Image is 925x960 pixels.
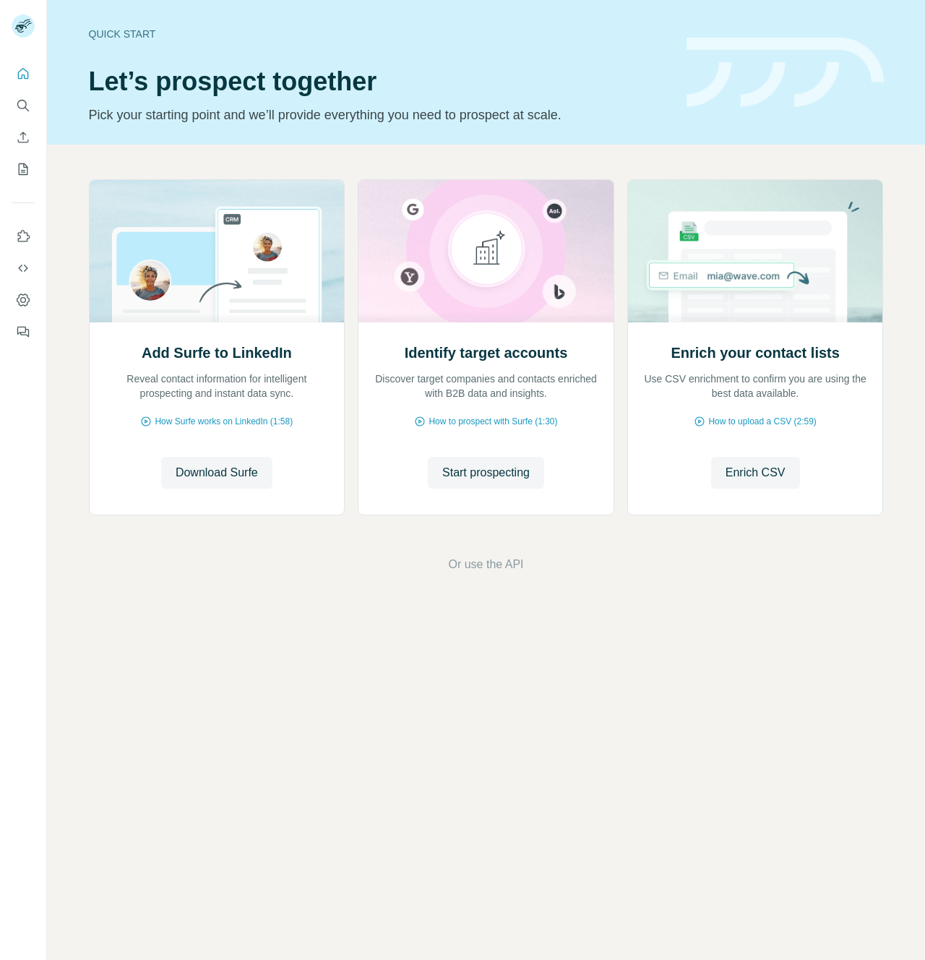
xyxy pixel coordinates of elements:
[726,464,786,481] span: Enrich CSV
[12,124,35,150] button: Enrich CSV
[89,105,669,125] p: Pick your starting point and we’ll provide everything you need to prospect at scale.
[161,457,272,489] button: Download Surfe
[442,464,530,481] span: Start prospecting
[687,38,884,108] img: banner
[428,457,544,489] button: Start prospecting
[12,287,35,313] button: Dashboard
[448,556,523,573] button: Or use the API
[12,156,35,182] button: My lists
[711,457,800,489] button: Enrich CSV
[89,67,669,96] h1: Let’s prospect together
[176,464,258,481] span: Download Surfe
[373,372,599,400] p: Discover target companies and contacts enriched with B2B data and insights.
[12,93,35,119] button: Search
[89,180,345,322] img: Add Surfe to LinkedIn
[89,27,669,41] div: Quick start
[627,180,884,322] img: Enrich your contact lists
[155,415,293,428] span: How Surfe works on LinkedIn (1:58)
[642,372,869,400] p: Use CSV enrichment to confirm you are using the best data available.
[708,415,816,428] span: How to upload a CSV (2:59)
[12,223,35,249] button: Use Surfe on LinkedIn
[405,343,568,363] h2: Identify target accounts
[429,415,557,428] span: How to prospect with Surfe (1:30)
[12,255,35,281] button: Use Surfe API
[358,180,614,322] img: Identify target accounts
[104,372,330,400] p: Reveal contact information for intelligent prospecting and instant data sync.
[12,319,35,345] button: Feedback
[142,343,292,363] h2: Add Surfe to LinkedIn
[12,61,35,87] button: Quick start
[671,343,839,363] h2: Enrich your contact lists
